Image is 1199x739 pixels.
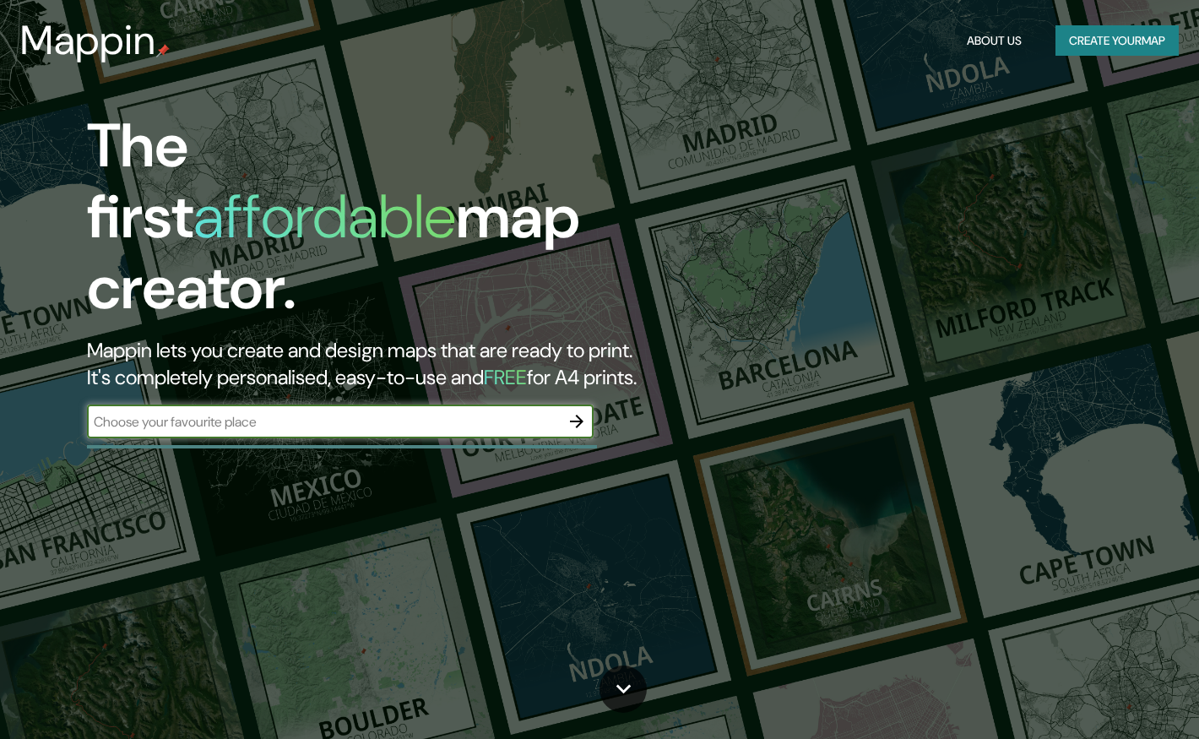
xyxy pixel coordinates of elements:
button: About Us [960,25,1028,57]
h5: FREE [484,364,527,390]
h1: affordable [193,177,456,256]
iframe: Help widget launcher [1049,673,1180,720]
input: Choose your favourite place [87,412,560,432]
h1: The first map creator. [87,111,686,337]
h3: Mappin [20,17,156,64]
button: Create yourmap [1055,25,1179,57]
img: mappin-pin [156,44,170,57]
h2: Mappin lets you create and design maps that are ready to print. It's completely personalised, eas... [87,337,686,391]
